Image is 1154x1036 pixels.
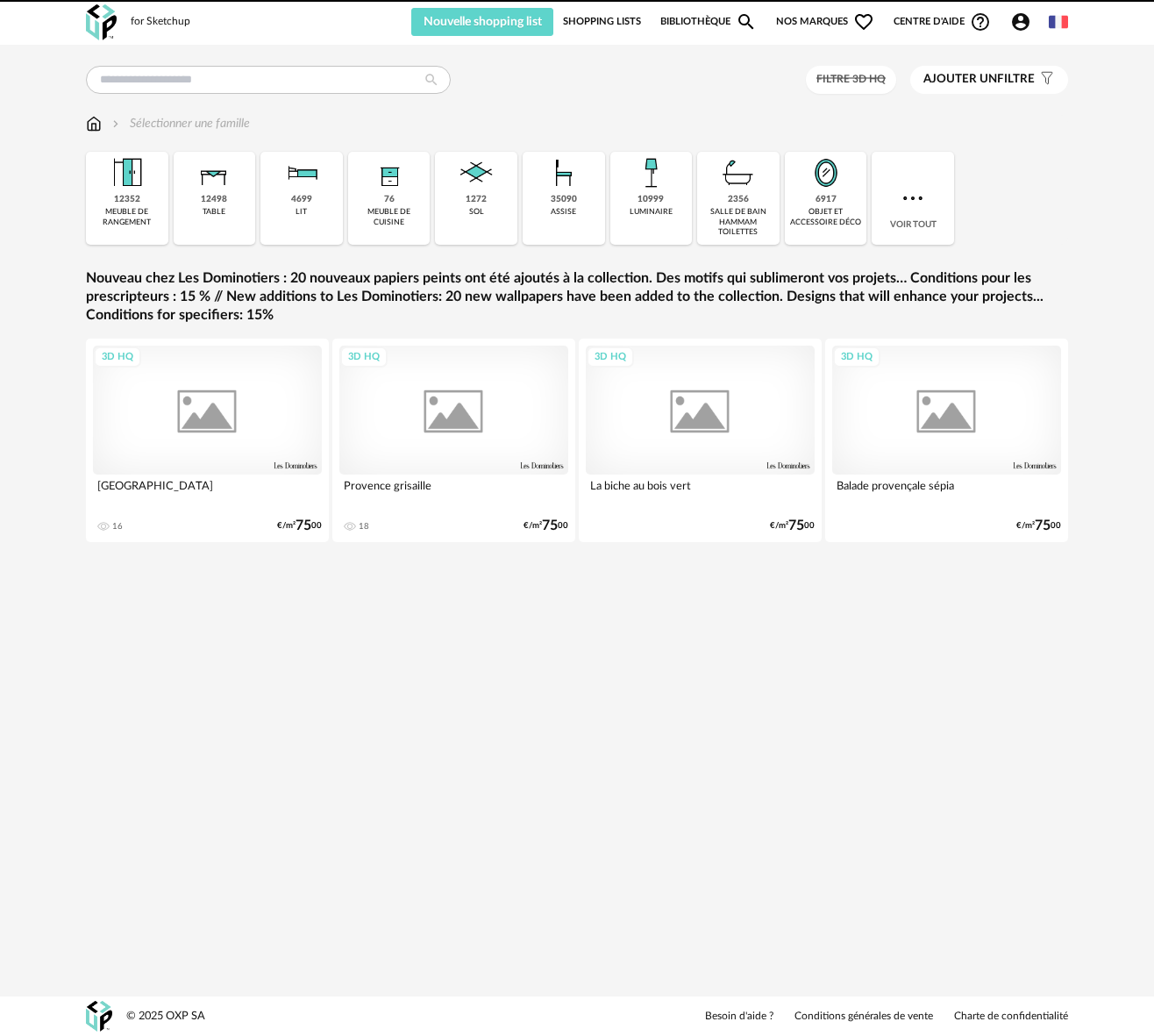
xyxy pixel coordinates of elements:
img: Salle%20de%20bain.png [717,152,759,194]
div: €/m² 00 [770,520,815,532]
div: €/m² 00 [524,520,568,532]
div: 2356 [728,194,749,205]
span: Magnify icon [736,11,757,32]
div: for Sketchup [131,15,190,29]
span: Ajouter un [923,73,997,85]
a: Besoin d'aide ? [705,1010,773,1024]
div: €/m² 00 [277,520,322,532]
div: La biche au bois vert [586,475,815,510]
div: luminaire [630,207,673,217]
div: salle de bain hammam toilettes [702,207,774,237]
span: Account Circle icon [1010,11,1031,32]
a: 3D HQ Provence grisaille 18 €/m²7500 [332,339,575,542]
a: BibliothèqueMagnify icon [660,8,757,36]
div: Balade provençale sépia [832,475,1061,510]
img: svg+xml;base64,PHN2ZyB3aWR0aD0iMTYiIGhlaWdodD0iMTciIHZpZXdCb3g9IjAgMCAxNiAxNyIgZmlsbD0ibm9uZSIgeG... [86,115,102,132]
img: svg+xml;base64,PHN2ZyB3aWR0aD0iMTYiIGhlaWdodD0iMTYiIHZpZXdCb3g9IjAgMCAxNiAxNiIgZmlsbD0ibm9uZSIgeG... [109,115,123,132]
div: 12352 [114,194,140,205]
a: Nouveau chez Les Dominotiers : 20 nouveaux papiers peints ont été ajoutés à la collection. Des mo... [86,269,1068,324]
img: more.7b13dc1.svg [899,184,927,212]
img: OXP [86,4,117,40]
div: 16 [112,521,123,532]
button: Ajouter unfiltre Filter icon [910,66,1068,94]
span: 75 [542,520,558,532]
div: 10999 [638,194,664,205]
img: Table.png [193,152,235,194]
div: 6917 [816,194,837,205]
div: 76 [384,194,395,205]
div: objet et accessoire déco [790,207,862,227]
div: sol [469,207,484,217]
div: Sélectionner une famille [109,115,250,132]
div: €/m² 00 [1016,520,1061,532]
div: 3D HQ [587,347,634,368]
div: Provence grisaille [339,475,568,510]
span: Centre d'aideHelp Circle Outline icon [894,11,991,32]
a: 3D HQ Balade provençale sépia €/m²7500 [825,339,1068,542]
div: [GEOGRAPHIC_DATA] [93,475,322,510]
div: © 2025 OXP SA [126,1009,205,1024]
div: 35090 [551,194,577,205]
span: Nouvelle shopping list [424,16,542,28]
div: 3D HQ [94,347,141,368]
img: Sol.png [455,152,497,194]
img: Literie.png [281,152,323,194]
img: Luminaire.png [630,152,672,194]
img: fr [1049,12,1068,32]
img: Assise.png [543,152,585,194]
a: Conditions générales de vente [794,1010,933,1024]
span: Nos marques [776,8,874,36]
button: Nouvelle shopping list [411,8,553,36]
div: meuble de rangement [91,207,163,227]
div: assise [551,207,576,217]
a: 3D HQ [GEOGRAPHIC_DATA] 16 €/m²7500 [86,339,329,542]
img: Meuble%20de%20rangement.png [106,152,148,194]
div: Voir tout [872,152,954,245]
span: Filter icon [1035,72,1055,87]
a: Charte de confidentialité [954,1010,1068,1024]
div: 12498 [201,194,227,205]
span: Help Circle Outline icon [970,11,991,32]
img: Miroir.png [805,152,847,194]
div: meuble de cuisine [353,207,425,227]
div: 3D HQ [340,347,388,368]
img: OXP [86,1001,112,1032]
img: Rangement.png [368,152,410,194]
div: 4699 [291,194,312,205]
a: 3D HQ La biche au bois vert €/m²7500 [579,339,822,542]
span: 75 [788,520,804,532]
div: 3D HQ [833,347,880,368]
span: 75 [1035,520,1051,532]
div: 18 [359,521,369,532]
div: lit [296,207,307,217]
span: Heart Outline icon [853,11,874,32]
span: filtre [923,72,1035,87]
a: Shopping Lists [563,8,641,36]
div: table [203,207,225,217]
div: 1272 [466,194,487,205]
span: 75 [296,520,311,532]
span: Filtre 3D HQ [816,74,886,84]
span: Account Circle icon [1010,11,1039,32]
